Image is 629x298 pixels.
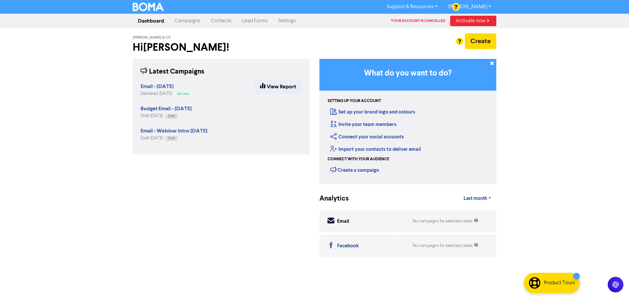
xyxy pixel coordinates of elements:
a: Campaigns [169,14,205,27]
span: [PERSON_NAME] & Co [133,35,171,40]
strong: Budget Email - [DATE] [141,105,192,112]
a: Connect your social accounts [330,134,404,140]
strong: Email - Webinar Intro [DATE] [141,128,207,134]
a: Invite your team members [330,121,396,128]
span: Success [177,92,189,96]
h3: What do you want to do? [329,69,486,78]
div: Draft [DATE] [141,135,207,141]
div: Getting Started in BOMA [319,59,496,184]
div: Latest Campaigns [141,67,204,77]
div: Setting up your account [328,98,381,104]
a: Lead Forms [237,14,273,27]
span: Last month [464,196,487,202]
div: Draft [DATE] [141,113,192,119]
a: Support & Resources [382,2,443,12]
h2: Hi [PERSON_NAME] ! [133,41,310,54]
a: Settings [273,14,301,27]
div: Email [337,218,349,225]
button: Create [465,33,496,49]
div: Your account is cancelled [391,18,450,24]
a: Activate now [450,16,496,26]
a: Import your contacts to deliver email [330,146,421,152]
a: Budget Email - [DATE] [141,106,192,112]
a: Last month [458,192,496,205]
a: Email - [DATE] [141,84,174,89]
div: No campaigns for selected dates [413,218,478,224]
div: Create a campaign [330,165,379,175]
a: Email - Webinar Intro [DATE] [141,129,207,134]
div: Connect with your audience [328,156,389,162]
span: Draft [168,137,175,140]
div: No campaigns for selected dates [413,243,478,249]
a: [PERSON_NAME] [443,2,496,12]
strong: Email - [DATE] [141,83,174,90]
a: Contacts [205,14,237,27]
div: Facebook [337,242,359,250]
iframe: Chat Widget [596,267,629,298]
span: Draft [168,114,175,118]
div: Delivered [DATE] [141,91,191,97]
a: Dashboard [133,14,169,27]
a: View Report [255,80,302,94]
div: Analytics [319,194,341,204]
img: BOMA Logo [133,3,163,11]
a: Set up your brand logo and colours [330,109,415,115]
